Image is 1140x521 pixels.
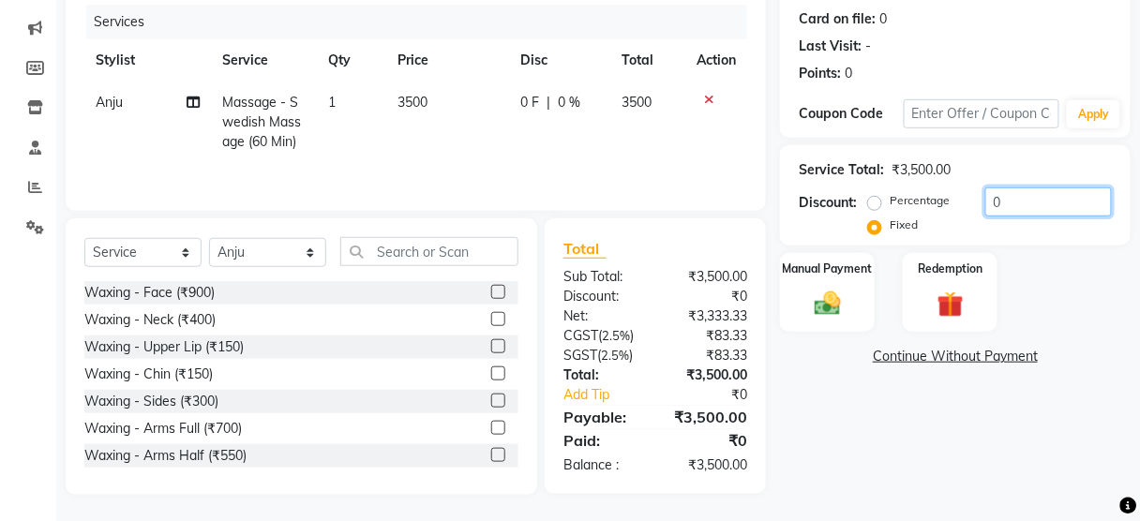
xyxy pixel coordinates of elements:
[84,310,216,330] div: Waxing - Neck (₹400)
[547,93,550,112] span: |
[340,237,518,266] input: Search or Scan
[673,385,761,405] div: ₹0
[655,429,761,452] div: ₹0
[84,419,242,439] div: Waxing - Arms Full (₹700)
[655,326,761,346] div: ₹83.33
[398,94,428,111] span: 3500
[655,346,761,365] div: ₹83.33
[799,64,841,83] div: Points:
[655,287,761,306] div: ₹0
[328,94,336,111] span: 1
[549,406,655,428] div: Payable:
[602,328,630,343] span: 2.5%
[549,429,655,452] div: Paid:
[549,365,655,385] div: Total:
[222,94,301,150] span: Massage - Swedish Massage (60 Min)
[890,192,950,209] label: Percentage
[549,455,655,475] div: Balance :
[549,385,673,405] a: Add Tip
[1067,100,1120,128] button: Apply
[509,39,610,82] th: Disc
[655,455,761,475] div: ₹3,500.00
[655,406,761,428] div: ₹3,500.00
[563,239,607,259] span: Total
[865,37,871,56] div: -
[655,267,761,287] div: ₹3,500.00
[549,346,655,365] div: ( )
[96,94,123,111] span: Anju
[549,287,655,306] div: Discount:
[211,39,317,82] th: Service
[799,37,862,56] div: Last Visit:
[558,93,580,112] span: 0 %
[86,5,761,39] div: Services
[563,347,597,364] span: SGST
[84,39,211,82] th: Stylist
[387,39,510,82] th: Price
[799,160,884,180] div: Service Total:
[611,39,686,82] th: Total
[84,283,215,303] div: Waxing - Face (₹900)
[799,193,857,213] div: Discount:
[783,260,873,277] label: Manual Payment
[685,39,747,82] th: Action
[622,94,652,111] span: 3500
[655,365,761,385] div: ₹3,500.00
[929,289,972,321] img: _gift.svg
[563,327,598,344] span: CGST
[549,267,655,287] div: Sub Total:
[892,160,951,180] div: ₹3,500.00
[890,216,918,233] label: Fixed
[520,93,539,112] span: 0 F
[879,9,887,29] div: 0
[799,9,876,29] div: Card on file:
[784,347,1127,366] a: Continue Without Payment
[84,337,244,357] div: Waxing - Upper Lip (₹150)
[84,365,213,384] div: Waxing - Chin (₹150)
[904,99,1060,128] input: Enter Offer / Coupon Code
[549,326,655,346] div: ( )
[601,348,629,363] span: 2.5%
[806,289,849,319] img: _cash.svg
[845,64,852,83] div: 0
[549,306,655,326] div: Net:
[655,306,761,326] div: ₹3,333.33
[317,39,387,82] th: Qty
[84,392,218,411] div: Waxing - Sides (₹300)
[918,260,982,277] label: Redemption
[799,104,903,124] div: Coupon Code
[84,446,247,466] div: Waxing - Arms Half (₹550)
